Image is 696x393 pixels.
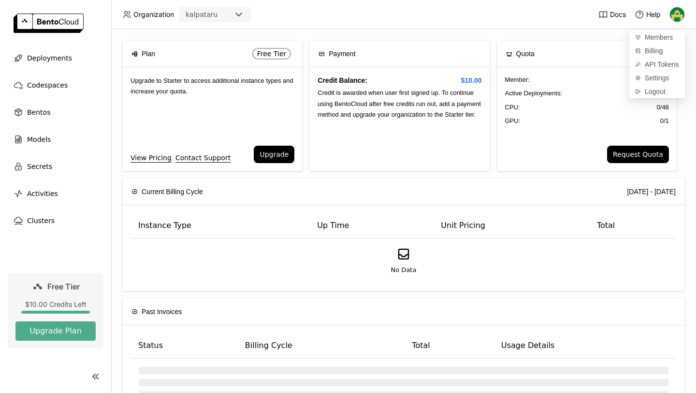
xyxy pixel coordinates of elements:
[15,300,96,309] div: $10.00 Credits Left
[27,188,58,199] span: Activities
[404,333,493,359] th: Total
[8,211,103,230] a: Clusters
[186,10,218,19] div: kalpataru
[130,333,237,359] th: Status
[645,60,679,69] span: API Tokens
[627,186,676,197] div: [DATE] - [DATE]
[8,103,103,122] a: Bentos
[660,116,669,126] span: 0 / 1
[516,48,535,59] span: Quota
[8,130,103,149] a: Models
[47,282,80,291] span: Free Tier
[629,58,685,71] a: API Tokens
[130,77,293,95] span: Upgrade to Starter to access additional instance types and increase your quota.
[318,89,480,118] span: Credit is awarded when user first signed up. To continue using BentoCloud after free credits run ...
[130,152,172,163] a: View Pricing
[433,213,589,239] th: Unit Pricing
[237,333,405,359] th: Billing Cycle
[175,152,231,163] a: Contact Support
[610,10,626,19] span: Docs
[27,215,55,227] span: Clusters
[27,106,50,118] span: Bentos
[670,7,684,22] img: sastra saputra
[645,46,663,55] span: Billing
[505,89,563,98] span: Active Deployments :
[598,10,626,19] a: Docs
[646,10,661,19] span: Help
[8,76,103,95] a: Codespaces
[645,33,673,42] span: Members
[142,186,203,197] span: Current Billing Cycle
[142,306,182,317] span: Past Invoices
[133,10,174,19] span: Organization
[505,116,521,126] span: GPU:
[27,52,72,64] span: Deployments
[8,273,103,348] a: Free Tier$10.00 Credits LeftUpgrade Plan
[14,14,84,33] img: logo
[645,74,669,82] span: Settings
[27,161,52,172] span: Secrets
[391,265,417,275] span: No Data
[505,103,520,112] span: CPU:
[629,71,685,85] a: Settings
[8,157,103,176] a: Secrets
[318,75,481,86] h4: Credit Balance:
[461,75,482,86] span: $10.00
[629,44,685,58] a: Billing
[27,134,51,145] span: Models
[130,213,309,239] th: Instance Type
[607,146,669,163] button: Request Quota
[493,333,677,359] th: Usage Details
[219,10,220,20] input: Selected kalpataru.
[645,87,666,96] span: Logout
[657,103,669,112] span: 0 / 48
[27,79,68,91] span: Codespaces
[15,321,96,341] button: Upgrade Plan
[8,48,103,68] a: Deployments
[635,10,661,19] div: Help
[8,184,103,203] a: Activities
[254,146,294,163] button: Upgrade
[505,75,530,85] span: Member :
[589,213,677,239] th: Total
[257,50,287,58] span: Free Tier
[329,48,355,59] span: Payment
[142,48,155,59] span: Plan
[629,85,685,98] div: Logout
[629,30,685,44] a: Members
[309,213,433,239] th: Up Time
